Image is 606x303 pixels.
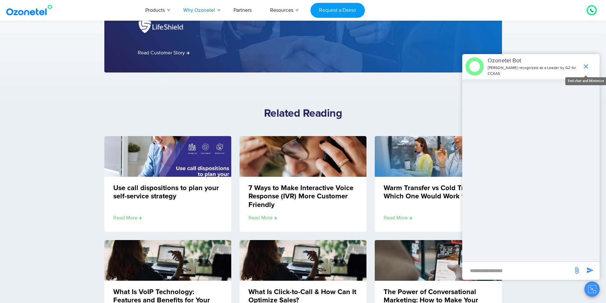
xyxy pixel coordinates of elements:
span: send message [570,264,583,277]
a: Read more about 7 Ways to Make Interactive Voice Response (IVR) More Customer Friendly [248,214,277,222]
a: Request a Demo [310,3,365,18]
button: Close chat [584,281,600,297]
a: 7 Ways to Make your IVR More Customer-Friendly [240,136,366,177]
p: [PERSON_NAME] recognized as a Leader by G2 for CCAAS [488,65,579,77]
a: Read more about Warm Transfer vs Cold Transfer: Which One Would Work for You? [384,214,412,222]
a: 7 Ways to Make Interactive Voice Response (IVR) More Customer Friendly [248,184,357,209]
span: end chat or minimize [580,60,592,73]
h2: Related Reading [104,107,502,120]
img: header [465,57,484,76]
a: Use call dispositions to plan your self-service strategy [113,184,222,201]
img: lifeshield [138,20,185,33]
span: send message [584,264,596,277]
img: 7 Ways to Make your IVR More Customer-Friendly [239,114,367,199]
a: Warm Transfer vs Cold Transfer: Which One Would Work for You? [384,184,492,201]
div: new-msg-input [465,265,570,277]
a: Read Customer Story [138,50,190,55]
a: Read more about Use call dispositions to plan your self-service strategy [113,214,142,222]
p: Ozonetel Bot [488,57,579,65]
span: Read Customer Story [138,50,185,55]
